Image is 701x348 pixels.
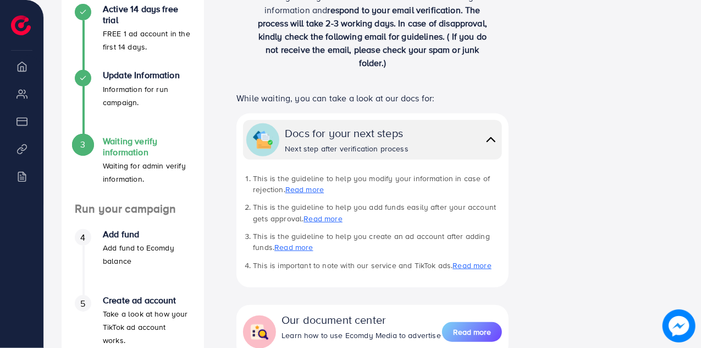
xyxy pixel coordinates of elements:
li: Active 14 days free trial [62,4,204,70]
h4: Update Information [103,70,191,80]
a: Read more [303,213,342,224]
p: Add fund to Ecomdy balance [103,241,191,268]
img: collapse [250,322,269,342]
li: Waiting verify information [62,136,204,202]
a: Read more [453,260,492,271]
img: collapse [253,130,273,150]
a: Read more [274,242,313,253]
li: This is important to note with our service and TikTok ads. [253,260,502,271]
li: Add fund [62,229,204,295]
div: Our document center [281,312,442,328]
p: While waiting, you can take a look at our docs for: [236,91,509,105]
span: respond to your email verification. The process will take 2-3 working days. In case of disapprova... [258,4,487,69]
li: Update Information [62,70,204,136]
h4: Run your campaign [62,202,204,216]
li: This is the guideline to help you add funds easily after your account gets approval. [253,202,502,224]
h4: Create ad account [103,295,191,306]
span: 4 [80,231,85,244]
img: collapse [483,132,499,148]
a: Read more [442,321,502,343]
h4: Add fund [103,229,191,240]
li: This is the guideline to help you create an ad account after adding funds. [253,231,502,253]
p: Take a look at how your TikTok ad account works. [103,307,191,347]
p: Waiting for admin verify information. [103,159,191,186]
li: This is the guideline to help you modify your information in case of rejection. [253,173,502,195]
h4: Active 14 days free trial [103,4,191,25]
span: 3 [80,138,85,151]
div: Next step after verification process [285,143,409,154]
img: logo [11,15,31,35]
span: 5 [80,297,85,310]
div: Docs for your next steps [285,125,409,141]
p: Information for run campaign. [103,83,191,109]
span: Read more [453,327,491,338]
img: image [663,309,696,342]
p: FREE 1 ad account in the first 14 days. [103,27,191,53]
button: Read more [442,322,502,342]
h4: Waiting verify information [103,136,191,157]
a: Read more [285,184,324,195]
